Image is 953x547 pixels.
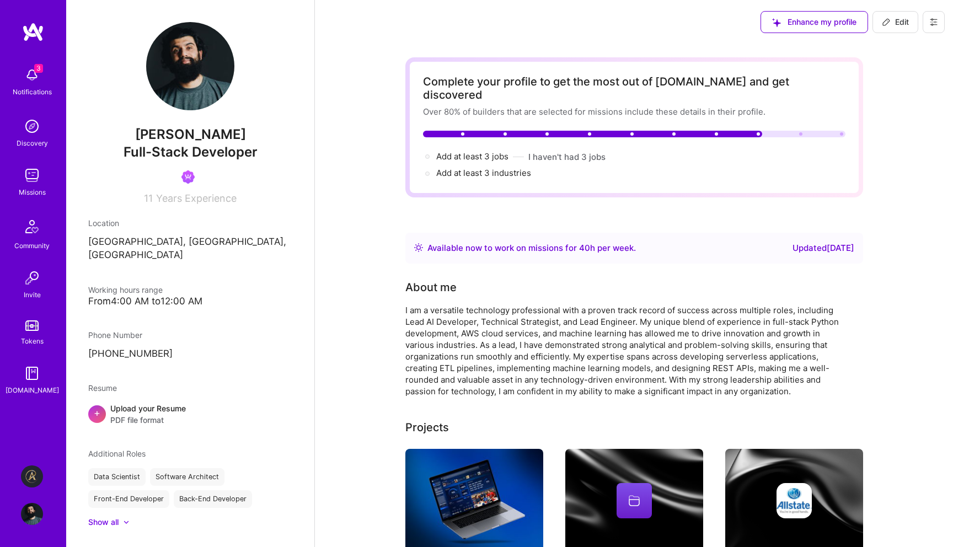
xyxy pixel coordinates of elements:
div: Over 80% of builders that are selected for missions include these details in their profile. [423,106,845,117]
button: Edit [872,11,918,33]
span: PDF file format [110,414,186,426]
span: 40 [579,243,590,253]
img: Been on Mission [181,170,195,184]
i: icon SuggestedTeams [772,18,781,27]
div: +Upload your ResumePDF file format [88,403,292,426]
span: [PERSON_NAME] [88,126,292,143]
div: Front-End Developer [88,490,169,508]
img: Invite [21,267,43,289]
div: Community [14,240,50,251]
img: teamwork [21,164,43,186]
div: I am a versatile technology professional with a proven track record of success across multiple ro... [405,304,847,397]
span: Resume [88,383,117,393]
span: Add at least 3 jobs [436,151,508,162]
div: Upload your Resume [110,403,186,426]
img: User Avatar [21,503,43,525]
img: logo [22,22,44,42]
button: Enhance my profile [761,11,868,33]
img: Aldea: Transforming Behavior Change Through AI-Driven Coaching [21,465,43,487]
div: Software Architect [150,468,224,486]
span: Full-Stack Developer [124,144,258,160]
img: Community [19,213,45,240]
span: Enhance my profile [772,17,856,28]
div: Data Scientist [88,468,146,486]
div: Notifications [13,86,52,98]
img: User Avatar [146,22,234,110]
img: Availability [414,243,423,252]
a: User Avatar [18,503,46,525]
span: Years Experience [156,192,237,204]
div: Missions [19,186,46,198]
div: About me [405,279,457,296]
div: Updated [DATE] [793,242,854,255]
span: 3 [34,64,43,73]
p: [GEOGRAPHIC_DATA], [GEOGRAPHIC_DATA], [GEOGRAPHIC_DATA] [88,235,292,262]
div: From 4:00 AM to 12:00 AM [88,296,292,307]
a: Aldea: Transforming Behavior Change Through AI-Driven Coaching [18,465,46,487]
p: [PHONE_NUMBER] [88,347,292,361]
span: Phone Number [88,330,142,340]
img: discovery [21,115,43,137]
div: [DOMAIN_NAME] [6,384,59,396]
img: Company logo [777,483,812,518]
span: Add at least 3 industries [436,168,531,178]
div: Tokens [21,335,44,347]
span: Working hours range [88,285,163,294]
img: tokens [25,320,39,331]
div: Location [88,217,292,229]
div: Complete your profile to get the most out of [DOMAIN_NAME] and get discovered [423,75,845,101]
span: + [94,407,100,419]
div: Discovery [17,137,48,149]
div: Available now to work on missions for h per week . [427,242,636,255]
span: Additional Roles [88,449,146,458]
span: Edit [882,17,909,28]
button: I haven't had 3 jobs [528,151,606,163]
div: Show all [88,517,119,528]
div: Back-End Developer [174,490,252,508]
div: Invite [24,289,41,301]
div: Projects [405,419,449,436]
span: 11 [144,192,153,204]
img: bell [21,64,43,86]
img: guide book [21,362,43,384]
